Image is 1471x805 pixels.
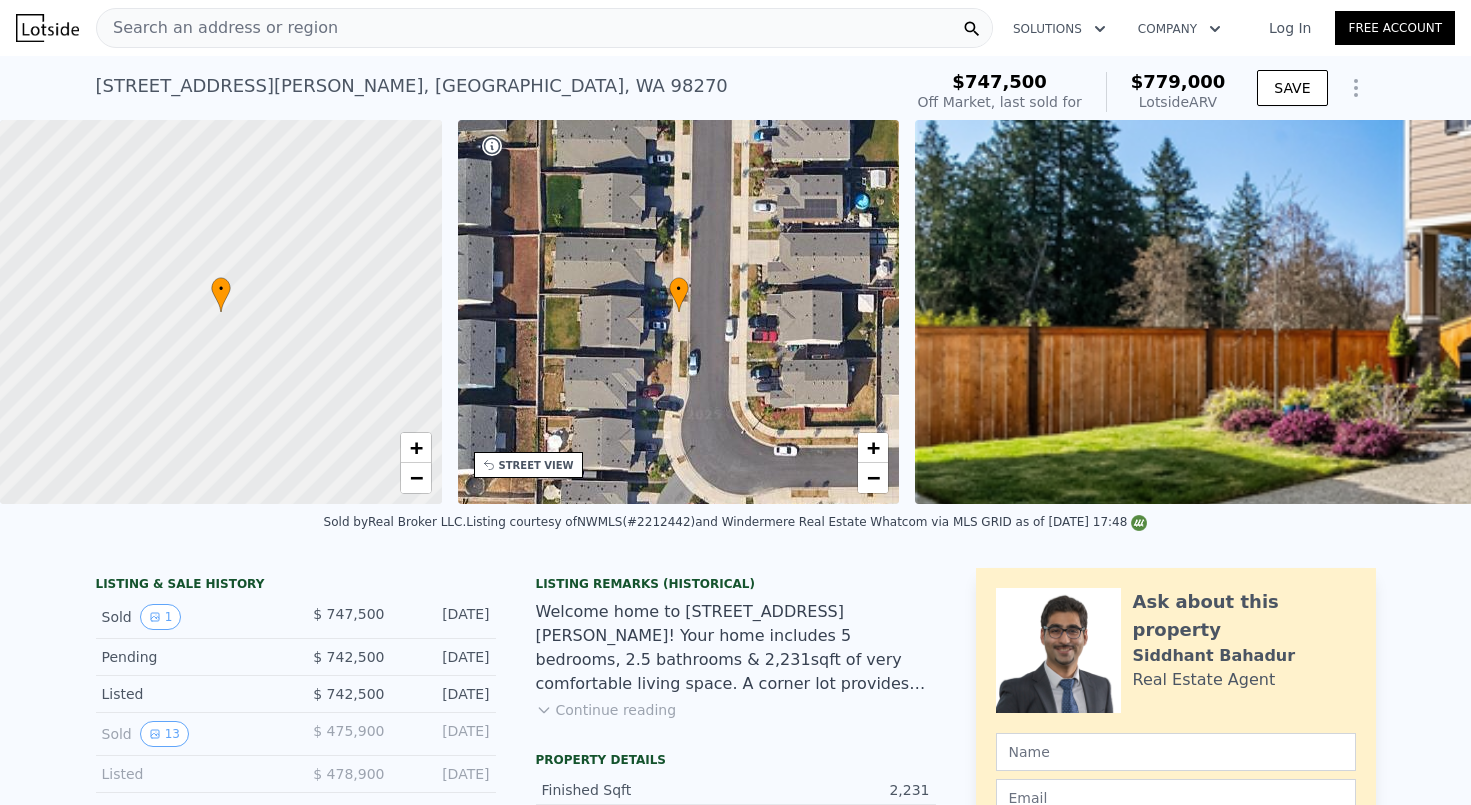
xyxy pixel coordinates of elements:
span: $ 478,900 [313,766,384,782]
div: [DATE] [401,647,490,667]
div: [DATE] [401,684,490,704]
div: Lotside ARV [1131,92,1226,112]
a: Zoom out [858,463,888,493]
span: $ 742,500 [313,649,384,665]
span: $747,500 [952,71,1047,92]
div: Siddhant Bahadur [1133,644,1296,668]
div: Finished Sqft [542,780,736,800]
div: [DATE] [401,721,490,747]
div: Listing Remarks (Historical) [536,576,936,592]
img: NWMLS Logo [1131,515,1147,531]
div: • [669,277,689,312]
div: Listed [102,764,280,784]
a: Zoom in [858,433,888,463]
div: Welcome home to [STREET_ADDRESS][PERSON_NAME]! Your home includes 5 bedrooms, 2.5 bathrooms & 2,2... [536,600,936,696]
a: Zoom in [401,433,431,463]
div: Ask about this property [1133,588,1356,644]
span: − [409,465,422,490]
span: • [211,280,231,298]
a: Free Account [1335,11,1455,45]
div: • [211,277,231,312]
button: Continue reading [536,700,677,720]
button: View historical data [140,721,189,747]
div: STREET VIEW [499,458,574,473]
span: $779,000 [1131,71,1226,92]
button: SAVE [1257,70,1327,106]
span: $ 747,500 [313,606,384,622]
a: Zoom out [401,463,431,493]
div: Sold by Real Broker LLC . [324,515,467,529]
div: Sold [102,604,280,630]
div: Listing courtesy of NWMLS (#2212442) and Windermere Real Estate Whatcom via MLS GRID as of [DATE]... [466,515,1147,529]
span: + [409,435,422,460]
div: [DATE] [401,604,490,630]
button: View historical data [140,604,182,630]
span: • [669,280,689,298]
span: − [867,465,880,490]
div: Property details [536,752,936,768]
img: Lotside [16,14,79,42]
span: + [867,435,880,460]
input: Name [996,733,1356,771]
div: Pending [102,647,280,667]
div: Listed [102,684,280,704]
div: Real Estate Agent [1133,668,1276,692]
div: Off Market, last sold for [918,92,1082,112]
div: [STREET_ADDRESS][PERSON_NAME] , [GEOGRAPHIC_DATA] , WA 98270 [96,72,728,100]
div: Sold [102,721,280,747]
span: $ 475,900 [313,723,384,739]
div: LISTING & SALE HISTORY [96,576,496,596]
button: Solutions [997,11,1122,47]
a: Log In [1245,18,1335,38]
button: Show Options [1336,68,1376,108]
button: Company [1122,11,1237,47]
span: Search an address or region [97,16,338,40]
div: 2,231 [736,780,930,800]
div: [DATE] [401,764,490,784]
span: $ 742,500 [313,686,384,702]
